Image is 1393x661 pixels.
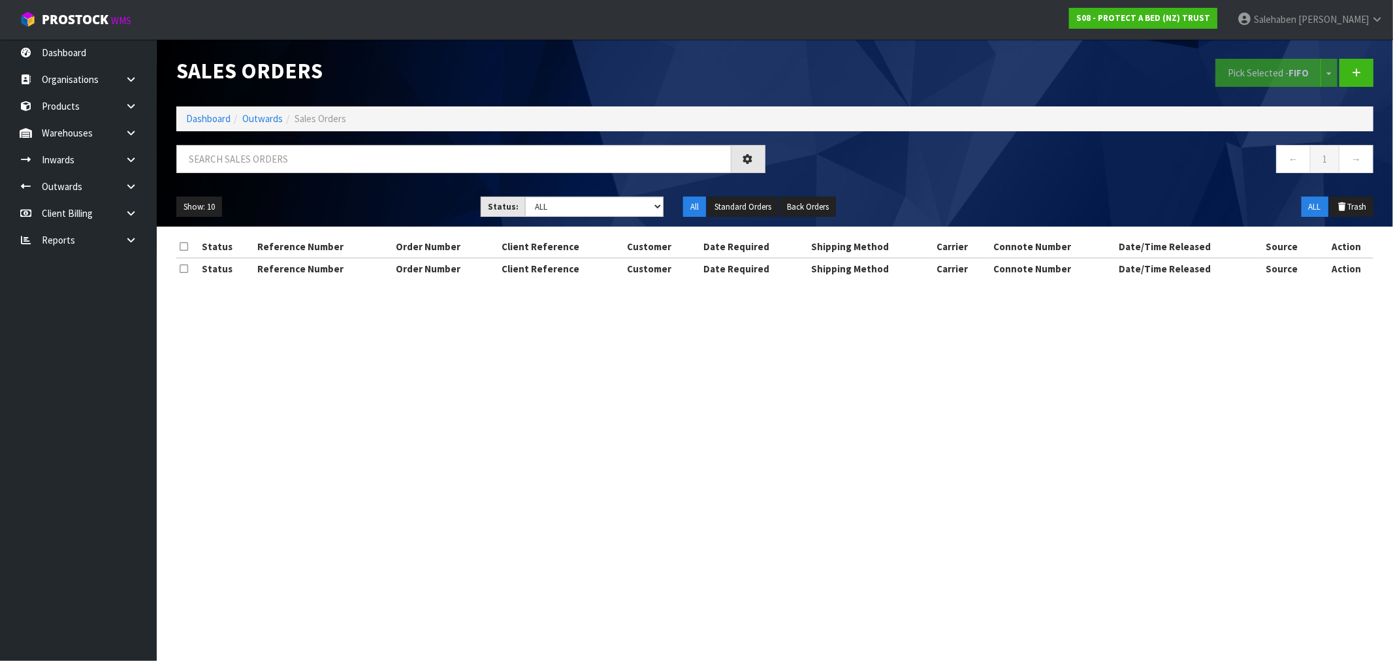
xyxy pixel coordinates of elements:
th: Client Reference [498,258,624,279]
button: All [683,197,706,218]
th: Carrier [933,236,989,257]
th: Carrier [933,258,989,279]
button: Back Orders [780,197,836,218]
span: Salehaben [1254,13,1296,25]
span: [PERSON_NAME] [1298,13,1369,25]
a: Dashboard [186,112,231,125]
strong: Status: [488,201,519,212]
a: Outwards [242,112,283,125]
button: Standard Orders [707,197,778,218]
input: Search sales orders [176,145,731,173]
th: Shipping Method [808,236,933,257]
th: Client Reference [498,236,624,257]
th: Customer [624,258,699,279]
th: Action [1320,258,1373,279]
button: Show: 10 [176,197,222,218]
th: Status [199,236,254,257]
nav: Page navigation [785,145,1374,177]
a: 1 [1310,145,1339,173]
span: ProStock [42,11,108,28]
th: Date Required [700,236,808,257]
img: cube-alt.png [20,11,36,27]
th: Source [1262,236,1320,257]
small: WMS [111,14,131,27]
th: Customer [624,236,699,257]
th: Date/Time Released [1115,258,1262,279]
a: ← [1276,145,1311,173]
strong: S08 - PROTECT A BED (NZ) TRUST [1076,12,1210,24]
th: Status [199,258,254,279]
button: ALL [1302,197,1328,218]
th: Action [1320,236,1373,257]
th: Order Number [392,258,498,279]
th: Shipping Method [808,258,933,279]
button: Trash [1330,197,1373,218]
th: Date/Time Released [1115,236,1262,257]
button: Pick Selected -FIFO [1215,59,1321,87]
th: Connote Number [990,236,1115,257]
a: → [1339,145,1373,173]
th: Connote Number [990,258,1115,279]
th: Source [1262,258,1320,279]
th: Reference Number [254,258,392,279]
th: Reference Number [254,236,392,257]
strong: FIFO [1289,67,1309,79]
h1: Sales Orders [176,59,765,83]
a: S08 - PROTECT A BED (NZ) TRUST [1069,8,1217,29]
th: Date Required [700,258,808,279]
span: Sales Orders [295,112,346,125]
th: Order Number [392,236,498,257]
